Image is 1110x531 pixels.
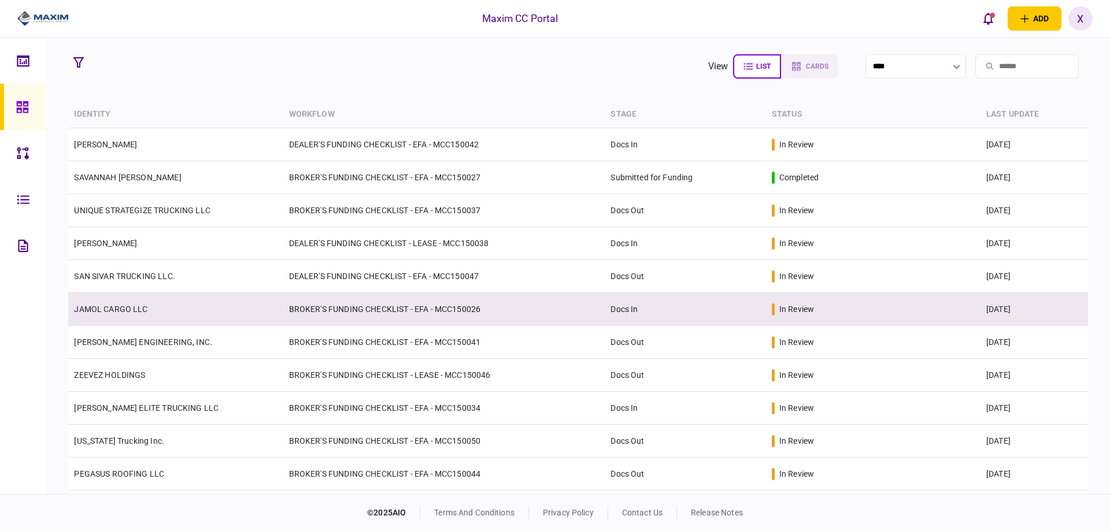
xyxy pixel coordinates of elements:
[976,6,1001,31] button: open notifications list
[779,270,814,282] div: in review
[605,359,765,392] td: Docs Out
[283,491,605,523] td: BROKER'S FUNDING CHECKLIST - EFA - MCC150013
[980,491,1088,523] td: [DATE]
[74,469,164,478] a: PEGASUS ROOFING LLC
[543,508,594,517] a: privacy policy
[17,10,69,27] img: client company logo
[74,173,181,182] a: SAVANNAH [PERSON_NAME]
[756,62,771,70] span: list
[283,101,605,128] th: workflow
[1008,6,1061,31] button: open adding identity options
[708,60,728,73] div: view
[1068,6,1093,31] button: X
[283,194,605,227] td: BROKER'S FUNDING CHECKLIST - EFA - MCC150037
[806,62,828,70] span: cards
[605,194,765,227] td: Docs Out
[779,336,814,348] div: in review
[283,128,605,161] td: DEALER'S FUNDING CHECKLIST - EFA - MCC150042
[605,326,765,359] td: Docs Out
[779,468,814,480] div: in review
[980,392,1088,425] td: [DATE]
[605,101,765,128] th: stage
[779,303,814,315] div: in review
[980,425,1088,458] td: [DATE]
[605,392,765,425] td: Docs In
[980,101,1088,128] th: last update
[482,11,558,26] div: Maxim CC Portal
[622,508,663,517] a: contact us
[74,305,147,314] a: JAMOL CARGO LLC
[74,239,137,248] a: [PERSON_NAME]
[605,293,765,326] td: Docs In
[74,337,212,347] a: [PERSON_NAME] ENGINEERING, INC.
[980,458,1088,491] td: [DATE]
[980,161,1088,194] td: [DATE]
[779,435,814,447] div: in review
[283,458,605,491] td: BROKER'S FUNDING CHECKLIST - EFA - MCC150044
[283,161,605,194] td: BROKER'S FUNDING CHECKLIST - EFA - MCC150027
[779,205,814,216] div: in review
[283,260,605,293] td: DEALER'S FUNDING CHECKLIST - EFA - MCC150047
[434,508,515,517] a: terms and conditions
[605,260,765,293] td: Docs Out
[766,101,980,128] th: status
[74,370,145,380] a: ZEEVEZ HOLDINGS
[283,227,605,260] td: DEALER'S FUNDING CHECKLIST - LEASE - MCC150038
[980,359,1088,392] td: [DATE]
[605,491,765,523] td: Docs Out
[980,260,1088,293] td: [DATE]
[733,54,781,79] button: list
[980,128,1088,161] td: [DATE]
[367,507,420,519] div: © 2025 AIO
[74,206,210,215] a: UNIQUE STRATEGIZE TRUCKING LLC
[283,359,605,392] td: BROKER'S FUNDING CHECKLIST - LEASE - MCC150046
[74,403,219,413] a: [PERSON_NAME] ELITE TRUCKING LLC
[283,392,605,425] td: BROKER'S FUNDING CHECKLIST - EFA - MCC150034
[779,369,814,381] div: in review
[74,272,175,281] a: SAN SIVAR TRUCKING LLC.
[283,425,605,458] td: BROKER'S FUNDING CHECKLIST - EFA - MCC150050
[779,237,814,249] div: in review
[605,425,765,458] td: Docs Out
[283,293,605,326] td: BROKER'S FUNDING CHECKLIST - EFA - MCC150026
[781,54,838,79] button: cards
[605,458,765,491] td: Docs Out
[980,293,1088,326] td: [DATE]
[68,101,283,128] th: identity
[980,227,1088,260] td: [DATE]
[980,194,1088,227] td: [DATE]
[779,172,819,183] div: completed
[980,326,1088,359] td: [DATE]
[779,139,814,150] div: in review
[74,436,164,445] a: [US_STATE] Trucking Inc.
[605,128,765,161] td: Docs In
[779,402,814,414] div: in review
[605,227,765,260] td: Docs In
[605,161,765,194] td: Submitted for Funding
[691,508,743,517] a: release notes
[283,326,605,359] td: BROKER'S FUNDING CHECKLIST - EFA - MCC150041
[74,140,137,149] a: [PERSON_NAME]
